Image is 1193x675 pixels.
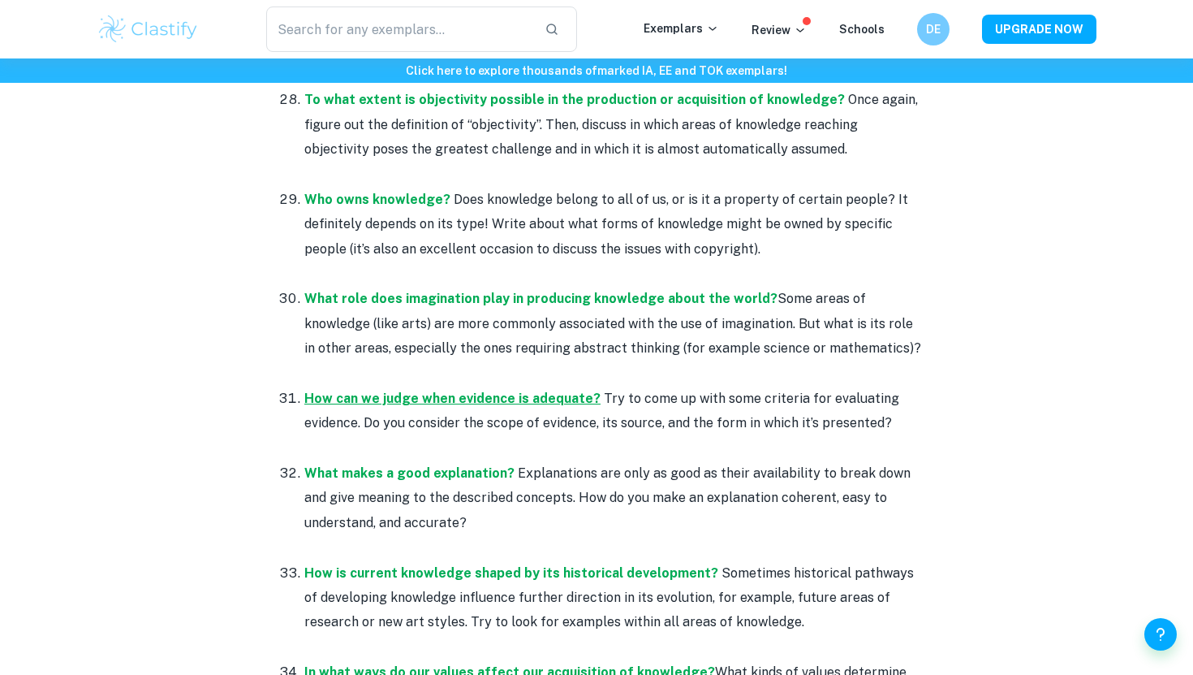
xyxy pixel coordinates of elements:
[917,13,950,45] button: DE
[839,23,885,36] a: Schools
[304,287,921,361] p: Some areas of knowledge (like arts) are more commonly associated with the use of imagination. But...
[97,13,200,45] img: Clastify logo
[3,62,1190,80] h6: Click here to explore thousands of marked IA, EE and TOK exemplars !
[266,6,532,52] input: Search for any exemplars...
[1144,618,1177,651] button: Help and Feedback
[304,461,921,535] p: Explanations are only as good as their availability to break down and give meaning to the describ...
[644,19,719,37] p: Exemplars
[982,15,1096,44] button: UPGRADE NOW
[304,192,450,207] a: Who owns knowledge?
[304,561,921,635] p: Sometimes historical pathways of developing knowledge influence further direction in its evolutio...
[752,21,807,39] p: Review
[304,565,718,581] a: How is current knowledge shaped by its historical development?
[304,188,921,262] p: Does knowledge belong to all of us, or is it a property of certain people? It definitely depends ...
[304,465,515,481] a: What makes a good explanation?
[924,20,943,38] h6: DE
[304,387,921,436] p: Try to come up with some criteria for evaluating evidence. Do you consider the scope of evidence,...
[304,88,921,162] p: Once again, figure out the definition of “objectivity”. Then, discuss in which areas of knowledge...
[304,92,845,107] a: To what extent is objectivity possible in the production or acquisition of knowledge?
[304,291,777,306] a: What role does imagination play in producing knowledge about the world?
[304,391,601,406] a: How can we judge when evidence is adequate?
